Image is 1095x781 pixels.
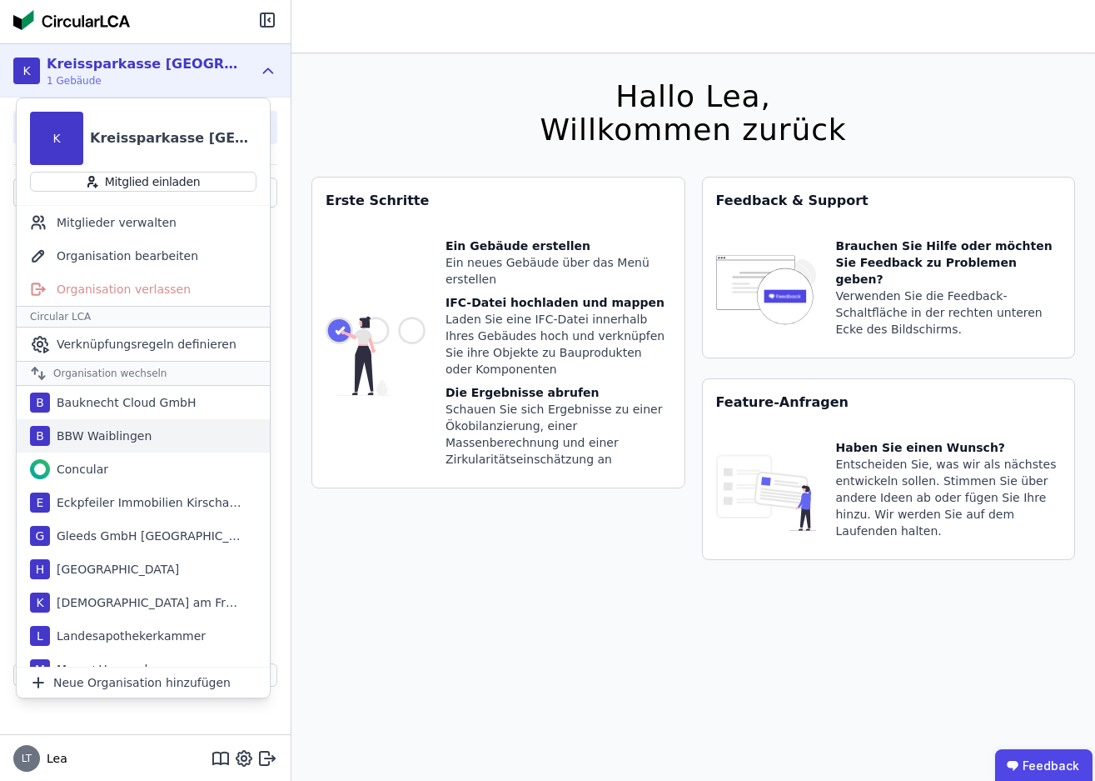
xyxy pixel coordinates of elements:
img: feature_request_tile-UiXE1qGU.svg [716,439,816,546]
div: Kreissparkasse [GEOGRAPHIC_DATA] [90,128,256,148]
div: Organisation bearbeiten [17,239,270,273]
div: Feature-Anfragen [703,379,1075,426]
div: Feedback & Support [703,178,1075,224]
div: Brauchen Sie Hilfe oder möchten Sie Feedback zu Problemen geben? [836,238,1062,288]
div: K [13,58,40,84]
div: E [30,493,50,513]
div: [GEOGRAPHIC_DATA] [50,561,179,578]
div: Verwenden Sie die Feedback-Schaltfläche in der rechten unteren Ecke des Bildschirms. [836,288,1062,338]
div: B [30,393,50,413]
div: Ein Gebäude erstellen [445,238,671,254]
div: L [30,626,50,646]
div: Ein neues Gebäude über das Menü erstellen [445,254,671,288]
span: 1 Gebäude [47,74,238,88]
div: Mann+Hummel [50,661,147,678]
div: Circular LCA [17,306,270,328]
div: H [30,559,50,579]
div: Schauen Sie sich Ergebnisse zu einer Ökobilanzierung, einer Massenberechnung und einer Zirkularit... [445,401,671,468]
div: B [30,426,50,446]
div: K [30,112,83,165]
div: Organisation wechseln [17,361,270,386]
div: Mitglieder verwalten [17,206,270,239]
span: Neue Organisation hinzufügen [53,674,231,691]
div: Hallo Lea, [540,80,846,113]
button: Gebäude hinzufügen [13,663,277,687]
img: Concular [13,10,130,30]
img: getting_started_tile-DrF_GRSv.svg [326,238,426,474]
button: Mitglied einladen [30,172,256,192]
div: Bauknecht Cloud GmbH [50,394,197,411]
div: Erste Schritte [312,178,684,224]
div: Willkommen zurück [540,113,846,147]
img: Concular [30,459,50,479]
div: K [30,593,50,613]
div: BBW Waiblingen [50,428,152,444]
div: G [30,526,50,546]
div: [DEMOGRAPHIC_DATA] am Frauenkopf [50,594,241,611]
span: Verknüpfungsregeln definieren [57,336,236,353]
div: Kreissparkasse [GEOGRAPHIC_DATA] [47,54,238,74]
div: Landesapothekerkammer [50,628,206,644]
img: feedback-icon-HCTs5lye.svg [716,238,816,344]
div: Organisation verlassen [17,273,270,306]
div: IFC-Datei hochladen und mappen [445,294,671,311]
span: Lea [40,750,67,767]
div: Concular [50,461,108,478]
div: Laden Sie eine IFC-Datei innerhalb Ihres Gebäudes hoch und verknüpfen Sie ihre Objekte zu Bauprod... [445,311,671,378]
div: Haben Sie einen Wunsch? [836,439,1062,456]
div: Gleeds GmbH [GEOGRAPHIC_DATA] [50,528,241,544]
span: LT [22,753,32,763]
div: Entscheiden Sie, was wir als nächstes entwickeln sollen. Stimmen Sie über andere Ideen ab oder fü... [836,456,1062,539]
div: Die Ergebnisse abrufen [445,384,671,401]
div: Eckpfeiler Immobilien Kirschareal [50,494,241,511]
div: M [30,659,50,679]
